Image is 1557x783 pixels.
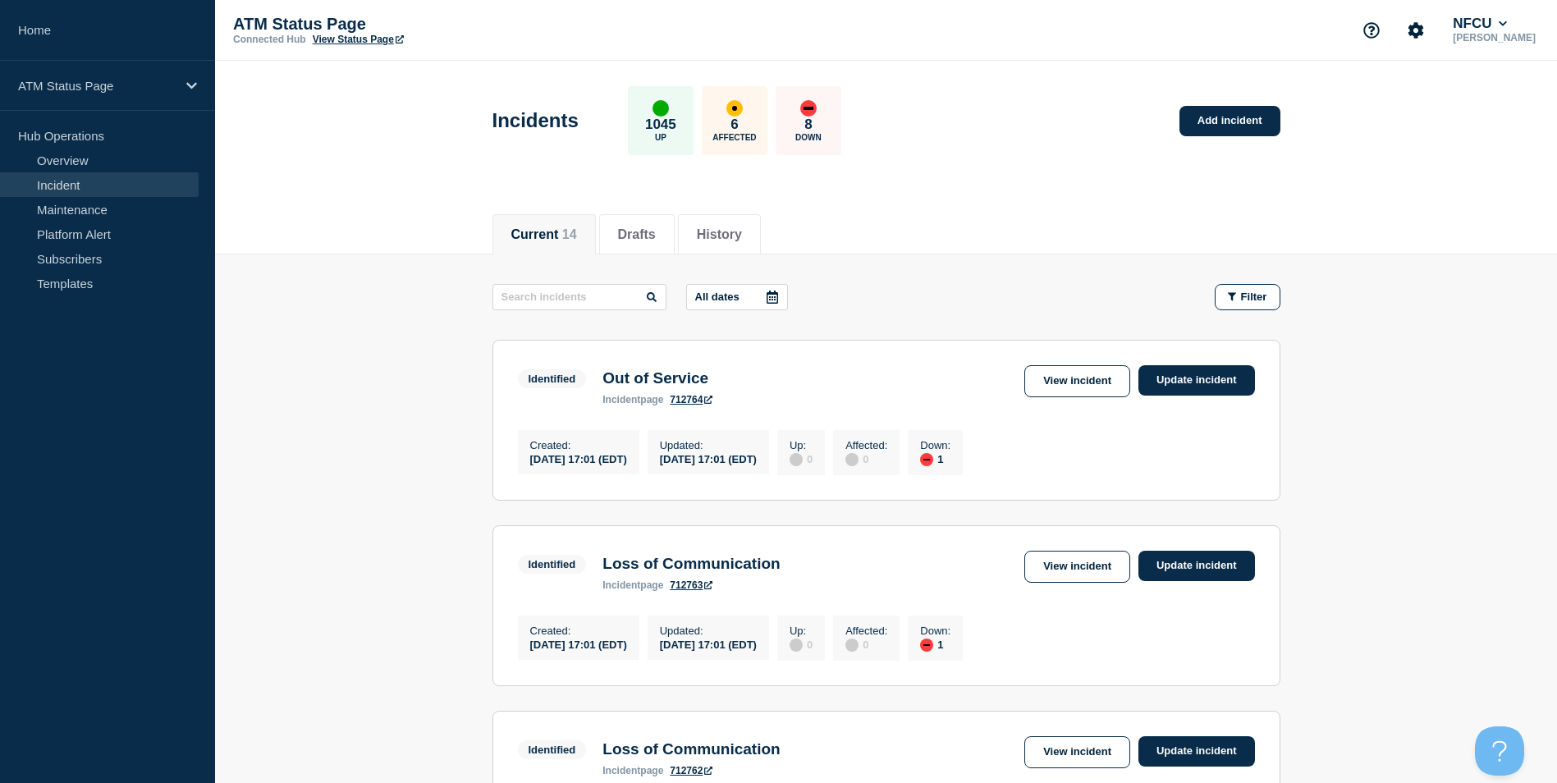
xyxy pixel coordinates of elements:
[233,34,306,45] p: Connected Hub
[726,100,743,117] div: affected
[618,227,656,242] button: Drafts
[530,637,627,651] div: [DATE] 17:01 (EDT)
[845,439,887,451] p: Affected :
[920,453,933,466] div: down
[660,625,757,637] p: Updated :
[1138,365,1255,396] a: Update incident
[695,291,740,303] p: All dates
[1241,291,1267,303] span: Filter
[1354,13,1389,48] button: Support
[920,451,950,466] div: 1
[845,451,887,466] div: 0
[602,740,780,758] h3: Loss of Communication
[1475,726,1524,776] iframe: Help Scout Beacon - Open
[790,637,813,652] div: 0
[233,15,561,34] p: ATM Status Page
[920,637,950,652] div: 1
[845,453,859,466] div: disabled
[670,394,712,405] a: 712764
[1215,284,1280,310] button: Filter
[790,625,813,637] p: Up :
[1179,106,1280,136] a: Add incident
[1138,551,1255,581] a: Update incident
[660,439,757,451] p: Updated :
[920,639,933,652] div: down
[518,369,587,388] span: Identified
[653,100,669,117] div: up
[712,133,756,142] p: Affected
[602,765,663,776] p: page
[518,740,587,759] span: Identified
[313,34,404,45] a: View Status Page
[920,439,950,451] p: Down :
[518,555,587,574] span: Identified
[920,625,950,637] p: Down :
[602,579,663,591] p: page
[602,765,640,776] span: incident
[530,451,627,465] div: [DATE] 17:01 (EDT)
[660,451,757,465] div: [DATE] 17:01 (EDT)
[790,439,813,451] p: Up :
[530,625,627,637] p: Created :
[670,579,712,591] a: 712763
[730,117,738,133] p: 6
[530,439,627,451] p: Created :
[1138,736,1255,767] a: Update incident
[845,639,859,652] div: disabled
[562,227,577,241] span: 14
[18,79,176,93] p: ATM Status Page
[670,765,712,776] a: 712762
[845,637,887,652] div: 0
[804,117,812,133] p: 8
[686,284,788,310] button: All dates
[800,100,817,117] div: down
[790,639,803,652] div: disabled
[602,369,712,387] h3: Out of Service
[655,133,666,142] p: Up
[1449,32,1539,43] p: [PERSON_NAME]
[697,227,742,242] button: History
[602,394,640,405] span: incident
[492,284,666,310] input: Search incidents
[660,637,757,651] div: [DATE] 17:01 (EDT)
[795,133,822,142] p: Down
[1024,736,1130,768] a: View incident
[492,109,579,132] h1: Incidents
[602,555,780,573] h3: Loss of Communication
[645,117,676,133] p: 1045
[602,394,663,405] p: page
[1399,13,1433,48] button: Account settings
[511,227,577,242] button: Current 14
[790,451,813,466] div: 0
[845,625,887,637] p: Affected :
[1024,551,1130,583] a: View incident
[602,579,640,591] span: incident
[1449,16,1510,32] button: NFCU
[1024,365,1130,397] a: View incident
[790,453,803,466] div: disabled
